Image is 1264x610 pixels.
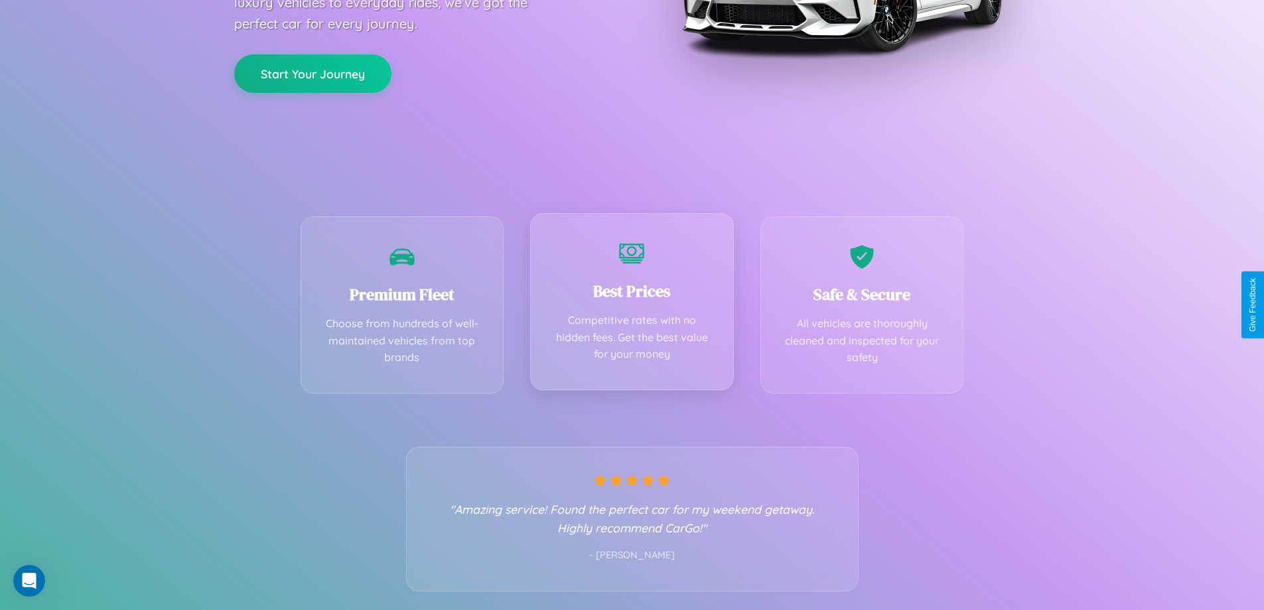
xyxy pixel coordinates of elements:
p: "Amazing service! Found the perfect car for my weekend getaway. Highly recommend CarGo!" [433,500,831,537]
h3: Safe & Secure [781,283,944,305]
h3: Best Prices [551,280,713,302]
button: Start Your Journey [234,54,391,93]
iframe: Intercom live chat [13,565,45,597]
p: Competitive rates with no hidden fees. Get the best value for your money [551,312,713,363]
p: Choose from hundreds of well-maintained vehicles from top brands [321,315,484,366]
div: Give Feedback [1248,278,1257,332]
p: All vehicles are thoroughly cleaned and inspected for your safety [781,315,944,366]
p: - [PERSON_NAME] [433,547,831,564]
h3: Premium Fleet [321,283,484,305]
